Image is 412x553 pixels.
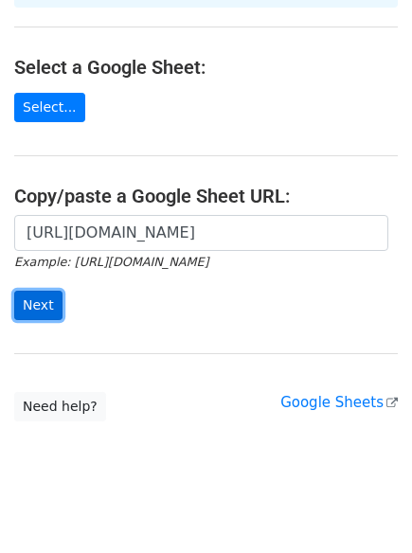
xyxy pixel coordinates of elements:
[14,392,106,421] a: Need help?
[14,93,85,122] a: Select...
[14,215,388,251] input: Paste your Google Sheet URL here
[14,185,398,207] h4: Copy/paste a Google Sheet URL:
[317,462,412,553] iframe: Chat Widget
[14,291,63,320] input: Next
[14,255,208,269] small: Example: [URL][DOMAIN_NAME]
[14,56,398,79] h4: Select a Google Sheet:
[280,394,398,411] a: Google Sheets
